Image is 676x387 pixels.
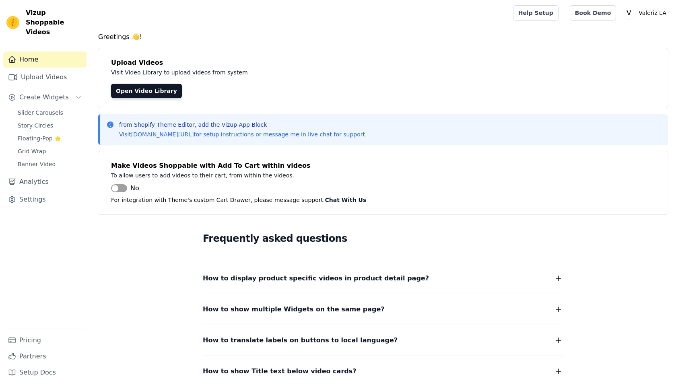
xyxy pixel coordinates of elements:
button: Chat With Us [325,195,367,205]
p: Visit Video Library to upload videos from system [111,68,472,77]
h4: Make Videos Shoppable with Add To Cart within videos [111,161,655,171]
img: Vizup [6,16,19,29]
button: No [111,183,139,193]
span: Banner Video [18,160,56,168]
span: How to show Title text below video cards? [203,366,357,377]
a: Story Circles [13,120,87,131]
h4: Greetings 👋! [98,32,668,42]
button: How to translate labels on buttons to local language? [203,335,563,346]
a: Analytics [3,174,87,190]
span: Create Widgets [19,93,69,102]
a: Home [3,51,87,68]
a: Banner Video [13,159,87,170]
a: Upload Videos [3,69,87,85]
p: from Shopify Theme Editor, add the Vizup App Block [119,121,367,129]
p: Valeriz LA [635,6,670,20]
span: Story Circles [18,121,53,130]
a: [DOMAIN_NAME][URL] [131,131,194,138]
a: Partners [3,348,87,364]
button: How to display product specific videos in product detail page? [203,273,563,284]
span: Vizup Shoppable Videos [26,8,83,37]
button: How to show Title text below video cards? [203,366,563,377]
button: V Valeriz LA [622,6,670,20]
a: Help Setup [513,5,559,21]
span: How to display product specific videos in product detail page? [203,273,429,284]
text: V [627,9,631,17]
a: Book Demo [570,5,616,21]
span: Slider Carousels [18,109,63,117]
span: How to translate labels on buttons to local language? [203,335,398,346]
a: Pricing [3,332,87,348]
a: Setup Docs [3,364,87,381]
h4: Upload Videos [111,58,655,68]
button: Create Widgets [3,89,87,105]
span: How to show multiple Widgets on the same page? [203,304,385,315]
a: Settings [3,191,87,208]
button: How to show multiple Widgets on the same page? [203,304,563,315]
span: Grid Wrap [18,147,46,155]
span: Floating-Pop ⭐ [18,134,61,142]
a: Slider Carousels [13,107,87,118]
a: Open Video Library [111,84,182,98]
a: Grid Wrap [13,146,87,157]
a: Floating-Pop ⭐ [13,133,87,144]
p: To allow users to add videos to their cart, from within the videos. [111,171,472,180]
span: No [130,183,139,193]
p: Visit for setup instructions or message me in live chat for support. [119,130,367,138]
h2: Frequently asked questions [203,231,563,247]
p: For integration with Theme's custom Cart Drawer, please message support. [111,195,655,205]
